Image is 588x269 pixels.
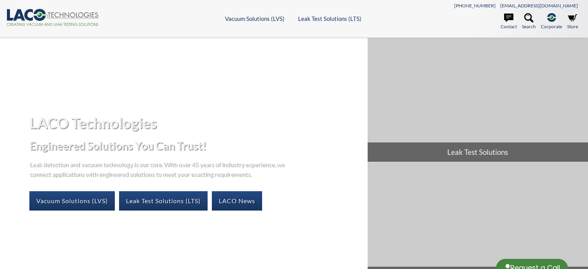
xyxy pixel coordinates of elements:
[368,38,588,162] a: Leak Test Solutions
[567,13,578,30] a: Store
[29,139,361,153] h2: Engineered Solutions You Can Trust!
[29,191,115,211] a: Vacuum Solutions (LVS)
[522,13,536,30] a: Search
[29,113,361,132] h1: LACO Technologies
[298,15,361,22] a: Leak Test Solutions (LTS)
[119,191,208,211] a: Leak Test Solutions (LTS)
[368,142,588,162] span: Leak Test Solutions
[29,159,288,179] p: Leak detection and vacuum technology is our core. With over 45 years of industry experience, we c...
[225,15,285,22] a: Vacuum Solutions (LVS)
[500,3,578,9] a: [EMAIL_ADDRESS][DOMAIN_NAME]
[454,3,496,9] a: [PHONE_NUMBER]
[541,23,562,30] span: Corporate
[501,13,517,30] a: Contact
[212,191,262,211] a: LACO News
